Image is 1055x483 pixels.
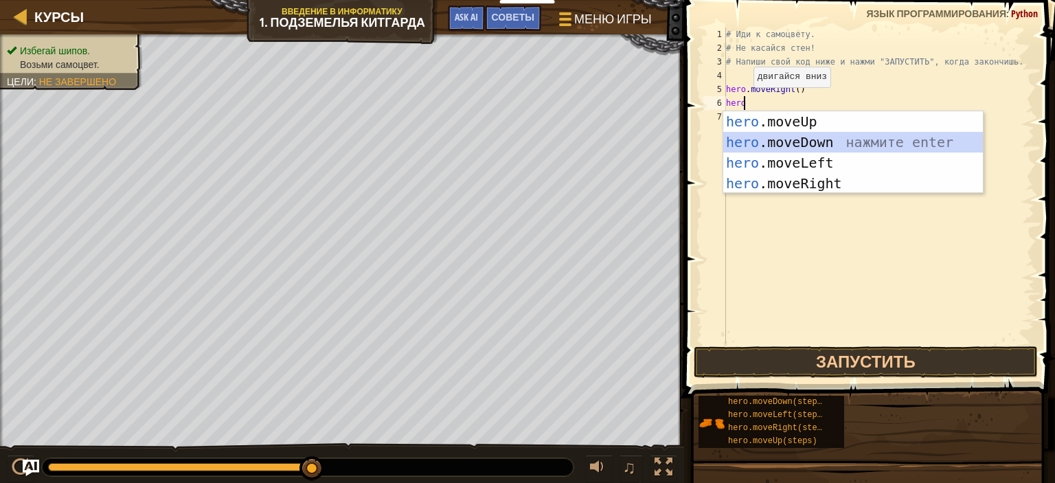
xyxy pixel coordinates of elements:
[728,423,832,433] span: hero.moveRight(steps)
[34,8,84,26] span: Курсы
[20,59,100,70] span: Возьми самоцвет.
[694,346,1038,378] button: Запустить
[448,5,485,31] button: Ask AI
[703,110,726,124] div: 7
[1011,7,1038,20] span: Python
[1006,7,1011,20] span: :
[866,7,1006,20] span: Язык программирования
[650,455,677,483] button: Переключить полноэкранный режим
[492,10,534,23] span: Советы
[703,82,726,96] div: 5
[699,410,725,436] img: portrait.png
[34,76,39,87] span: :
[574,10,652,28] span: Меню игры
[703,27,726,41] div: 1
[39,76,116,87] span: Не завершено
[728,436,817,446] span: hero.moveUp(steps)
[7,44,132,58] li: Избегай шипов.
[758,71,827,82] code: двигайся вниз
[23,460,39,476] button: Ask AI
[7,455,34,483] button: Ctrl + P: Play
[728,397,827,407] span: hero.moveDown(steps)
[585,455,613,483] button: Регулировать громкость
[7,76,34,87] span: Цели
[728,410,827,420] span: hero.moveLeft(steps)
[622,457,636,478] span: ♫
[703,96,726,110] div: 6
[703,55,726,69] div: 3
[703,41,726,55] div: 2
[7,58,132,71] li: Возьми самоцвет.
[455,10,478,23] span: Ask AI
[27,8,84,26] a: Курсы
[20,45,90,56] span: Избегай шипов.
[620,455,643,483] button: ♫
[548,5,660,38] button: Меню игры
[703,69,726,82] div: 4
